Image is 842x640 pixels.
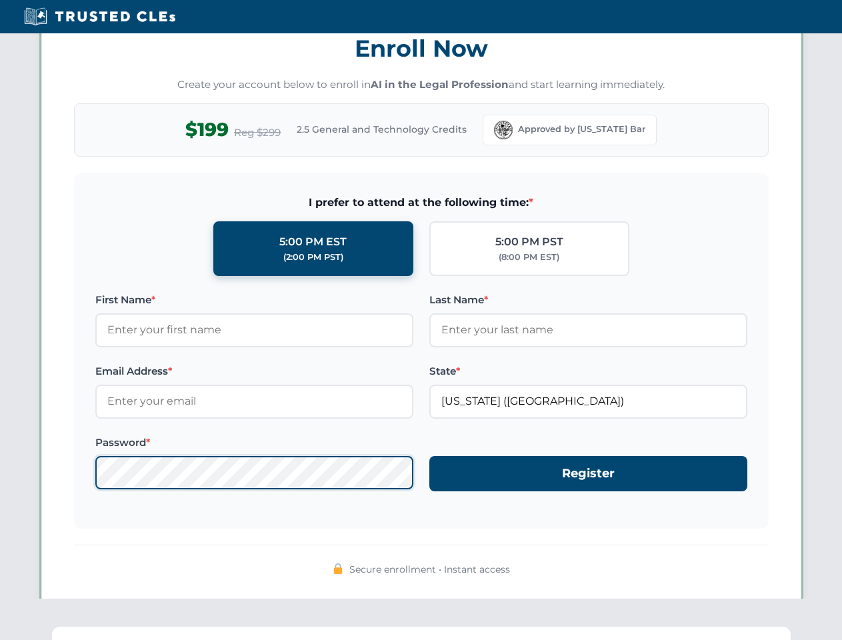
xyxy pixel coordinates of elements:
[297,122,467,137] span: 2.5 General and Technology Credits
[371,78,509,91] strong: AI in the Legal Profession
[95,385,413,418] input: Enter your email
[95,313,413,347] input: Enter your first name
[20,7,179,27] img: Trusted CLEs
[429,456,747,491] button: Register
[499,251,559,264] div: (8:00 PM EST)
[494,121,513,139] img: Florida Bar
[185,115,229,145] span: $199
[234,125,281,141] span: Reg $299
[495,233,563,251] div: 5:00 PM PST
[429,363,747,379] label: State
[95,363,413,379] label: Email Address
[95,435,413,451] label: Password
[333,563,343,574] img: 🔒
[283,251,343,264] div: (2:00 PM PST)
[95,292,413,308] label: First Name
[429,292,747,308] label: Last Name
[518,123,645,136] span: Approved by [US_STATE] Bar
[74,77,769,93] p: Create your account below to enroll in and start learning immediately.
[429,385,747,418] input: Florida (FL)
[74,27,769,69] h3: Enroll Now
[429,313,747,347] input: Enter your last name
[349,562,510,577] span: Secure enrollment • Instant access
[279,233,347,251] div: 5:00 PM EST
[95,194,747,211] span: I prefer to attend at the following time:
